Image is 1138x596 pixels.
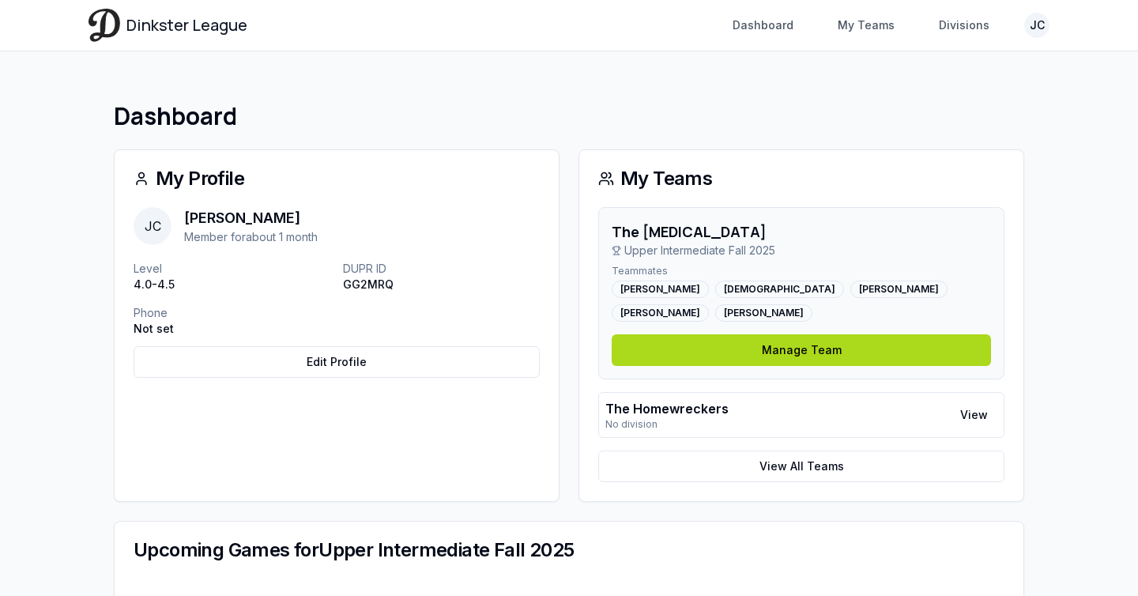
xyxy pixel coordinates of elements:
[1064,525,1114,572] iframe: chat widget
[134,261,330,277] p: Level
[134,346,540,378] a: Edit Profile
[828,11,904,40] a: My Teams
[134,169,540,188] div: My Profile
[612,243,775,258] p: Upper Intermediate Fall 2025
[343,261,540,277] p: DUPR ID
[89,9,247,41] a: Dinkster League
[134,277,330,292] p: 4.0-4.5
[134,207,171,245] span: JC
[114,102,1024,130] h1: Dashboard
[184,229,318,245] p: Member for about 1 month
[126,14,247,36] span: Dinkster League
[612,304,709,322] div: [PERSON_NAME]
[89,9,120,41] img: Dinkster
[343,277,540,292] p: GG2MRQ
[612,281,709,298] div: [PERSON_NAME]
[605,399,729,418] p: The Homewreckers
[598,451,1004,482] a: View All Teams
[184,207,318,229] p: [PERSON_NAME]
[951,401,997,429] a: View
[134,321,330,337] p: Not set
[723,11,803,40] a: Dashboard
[134,541,1004,560] div: Upcoming Games for Upper Intermediate Fall 2025
[605,418,729,431] p: No division
[612,221,775,243] h3: The [MEDICAL_DATA]
[612,334,991,366] a: Manage Team
[598,169,1004,188] div: My Teams
[134,305,330,321] p: Phone
[850,281,948,298] div: [PERSON_NAME]
[929,11,999,40] a: Divisions
[612,265,991,277] p: Teammates
[715,281,844,298] div: [DEMOGRAPHIC_DATA]
[1024,13,1049,38] button: JC
[715,304,812,322] div: [PERSON_NAME]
